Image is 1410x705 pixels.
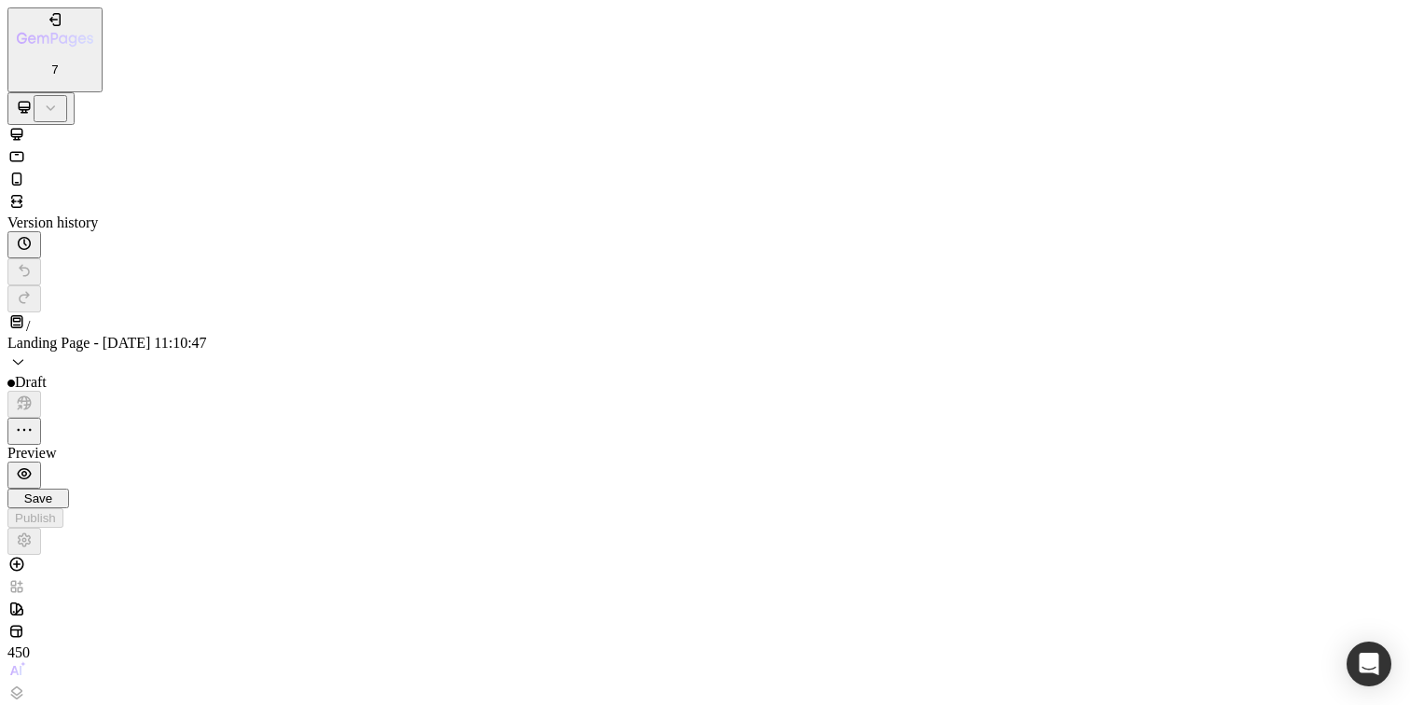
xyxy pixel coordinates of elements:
span: Contact [739,28,787,45]
div: 450 [7,644,45,661]
span: Landing Page - [DATE] 11:10:47 [7,335,207,351]
span: inspired by CRO experts [7,135,156,151]
a: Catalog [658,23,726,50]
div: Publish [15,511,56,525]
span: Add section [7,102,79,117]
a: gemcommerce-[PERSON_NAME] [51,14,375,59]
div: Undo/Redo [7,258,1403,312]
div: Preview [7,445,1403,462]
span: Home [608,28,645,45]
span: Draft [15,374,47,390]
a: Contact [729,23,796,50]
button: Publish [7,508,63,528]
div: Choose templates [7,118,1112,135]
div: Root [7,29,1112,46]
p: 7 [17,62,93,76]
span: Catalog [668,28,716,45]
span: Header [84,12,125,26]
button: Header [63,7,132,29]
div: Open Intercom Messenger [1347,642,1391,686]
button: Save [7,489,69,508]
div: Version history [7,214,1403,231]
a: Home [599,23,655,50]
button: 7 [7,7,103,92]
span: Save [24,491,52,505]
span: / [26,318,30,334]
